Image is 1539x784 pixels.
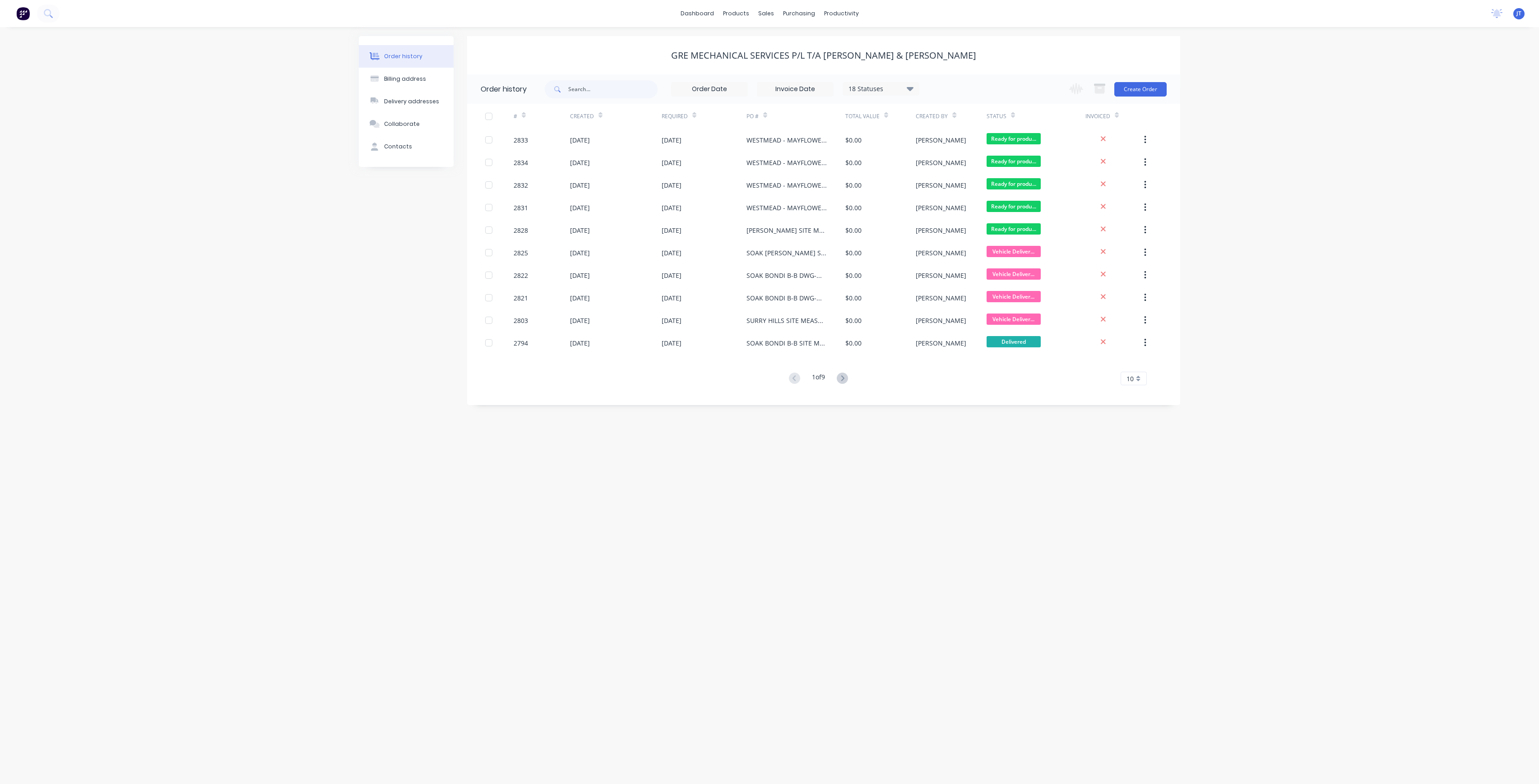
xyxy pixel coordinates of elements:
[672,83,747,96] input: Order Date
[987,223,1041,235] span: Ready for produ...
[845,271,862,280] div: $0.00
[359,45,454,68] button: Order history
[987,314,1041,325] span: Vehicle Deliver...
[845,112,880,120] div: Total Value
[514,248,528,258] div: 2825
[671,50,976,61] div: GRE Mechanical Services P/L t/a [PERSON_NAME] & [PERSON_NAME]
[845,180,862,190] div: $0.00
[746,104,845,129] div: PO #
[987,246,1041,257] span: Vehicle Deliver...
[916,271,966,280] div: [PERSON_NAME]
[570,135,590,145] div: [DATE]
[570,226,590,235] div: [DATE]
[662,338,681,348] div: [DATE]
[916,316,966,325] div: [PERSON_NAME]
[514,112,517,120] div: #
[916,112,948,120] div: Created By
[987,156,1041,167] span: Ready for produ...
[845,248,862,258] div: $0.00
[662,135,681,145] div: [DATE]
[662,112,688,120] div: Required
[987,291,1041,302] span: Vehicle Deliver...
[384,97,439,106] div: Delivery addresses
[570,180,590,190] div: [DATE]
[987,112,1006,120] div: Status
[514,203,528,212] div: 2831
[987,104,1085,129] div: Status
[987,178,1041,189] span: Ready for produ...
[916,180,966,190] div: [PERSON_NAME]
[746,112,759,120] div: PO #
[384,75,426,83] div: Billing address
[514,293,528,303] div: 2821
[514,158,528,167] div: 2834
[662,316,681,325] div: [DATE]
[570,158,590,167] div: [DATE]
[746,316,827,325] div: SURRY HILLS SITE MEASURES [DATE]
[570,293,590,303] div: [DATE]
[916,203,966,212] div: [PERSON_NAME]
[987,336,1041,347] span: Delivered
[384,143,412,151] div: Contacts
[843,84,919,94] div: 18 Statuses
[746,203,827,212] div: WESTMEAD - MAYFLOWER BASEMENT - BUILDING 4 RUN G
[568,80,658,98] input: Search...
[662,293,681,303] div: [DATE]
[987,133,1041,144] span: Ready for produ...
[514,226,528,235] div: 2828
[987,201,1041,212] span: Ready for produ...
[746,293,827,303] div: SOAK BONDI B-B DWG-M100 REV-F RUN A - RUN F
[845,203,862,212] div: $0.00
[845,104,916,129] div: Total Value
[746,158,827,167] div: WESTMEAD - MAYFLOWER BASEMENT - BUILDING 4 RUN E
[514,135,528,145] div: 2833
[845,158,862,167] div: $0.00
[719,7,754,20] div: products
[754,7,779,20] div: sales
[662,248,681,258] div: [DATE]
[570,104,662,129] div: Created
[570,271,590,280] div: [DATE]
[746,248,827,258] div: SOAK [PERSON_NAME] SITE MEASURES [DATE]
[384,52,422,60] div: Order history
[570,316,590,325] div: [DATE]
[746,180,827,190] div: WESTMEAD - MAYFLOWER BASEMENT - BUILDING 4 RUN F
[514,338,528,348] div: 2794
[916,338,966,348] div: [PERSON_NAME]
[359,113,454,135] button: Collaborate
[845,293,862,303] div: $0.00
[746,226,827,235] div: [PERSON_NAME] SITE MEASURES
[16,7,30,20] img: Factory
[916,104,986,129] div: Created By
[845,316,862,325] div: $0.00
[845,226,862,235] div: $0.00
[916,158,966,167] div: [PERSON_NAME]
[514,271,528,280] div: 2822
[746,271,827,280] div: SOAK BONDI B-B DWG-M100 REF-F RUN C - DUN E
[570,248,590,258] div: [DATE]
[987,268,1041,280] span: Vehicle Deliver...
[916,293,966,303] div: [PERSON_NAME]
[514,316,528,325] div: 2803
[662,226,681,235] div: [DATE]
[662,203,681,212] div: [DATE]
[779,7,820,20] div: purchasing
[359,90,454,113] button: Delivery addresses
[514,180,528,190] div: 2832
[514,104,570,129] div: #
[359,68,454,90] button: Billing address
[820,7,863,20] div: productivity
[662,104,746,129] div: Required
[1516,9,1521,18] span: JT
[676,7,719,20] a: dashboard
[1126,374,1134,383] span: 10
[662,158,681,167] div: [DATE]
[812,372,825,385] div: 1 of 9
[662,180,681,190] div: [DATE]
[481,84,527,95] div: Order history
[359,135,454,158] button: Contacts
[384,120,420,128] div: Collaborate
[570,112,594,120] div: Created
[845,135,862,145] div: $0.00
[916,135,966,145] div: [PERSON_NAME]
